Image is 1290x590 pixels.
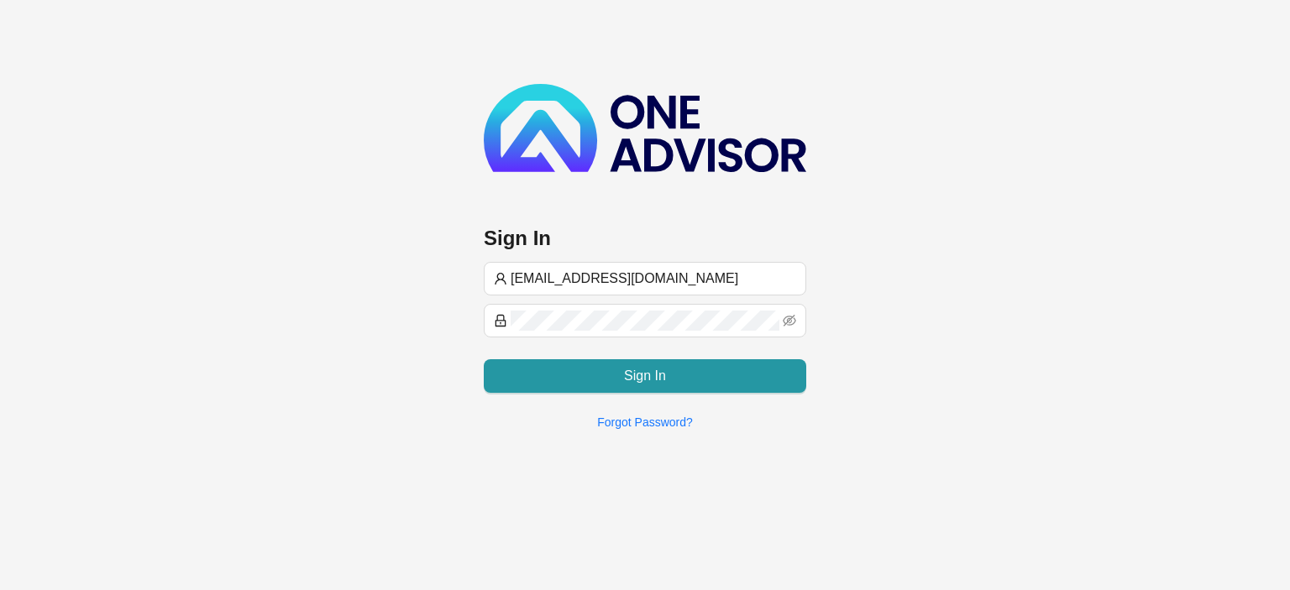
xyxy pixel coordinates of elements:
a: Forgot Password? [597,415,693,429]
img: b89e593ecd872904241dc73b71df2e41-logo-dark.svg [484,84,806,172]
span: user [494,272,507,285]
span: lock [494,314,507,327]
input: Username [511,269,796,289]
button: Sign In [484,359,806,393]
h3: Sign In [484,225,806,252]
span: eye-invisible [783,314,796,327]
span: Sign In [624,366,666,386]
